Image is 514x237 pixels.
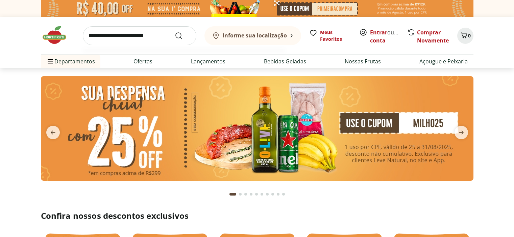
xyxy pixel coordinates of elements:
[46,53,54,69] button: Menu
[309,29,351,42] a: Meus Favoritos
[449,126,473,139] button: next
[248,186,254,202] button: Go to page 4 from fs-carousel
[254,186,259,202] button: Go to page 5 from fs-carousel
[46,53,95,69] span: Departamentos
[370,29,407,44] a: Criar conta
[264,57,306,65] a: Bebidas Geladas
[191,57,225,65] a: Lançamentos
[204,26,301,45] button: Informe sua localização
[243,186,248,202] button: Go to page 3 from fs-carousel
[370,28,400,45] span: ou
[270,186,275,202] button: Go to page 8 from fs-carousel
[419,57,468,65] a: Açougue e Peixaria
[223,32,287,39] b: Informe sua localização
[238,186,243,202] button: Go to page 2 from fs-carousel
[259,186,265,202] button: Go to page 6 from fs-carousel
[133,57,152,65] a: Ofertas
[370,29,387,36] a: Entrar
[41,25,75,45] img: Hortifruti
[468,32,471,39] span: 0
[281,186,286,202] button: Go to page 10 from fs-carousel
[275,186,281,202] button: Go to page 9 from fs-carousel
[41,76,473,181] img: cupom
[320,29,351,42] span: Meus Favoritos
[228,186,238,202] button: Current page from fs-carousel
[175,32,191,40] button: Submit Search
[457,28,473,44] button: Carrinho
[41,210,473,221] h2: Confira nossos descontos exclusivos
[345,57,381,65] a: Nossas Frutas
[417,29,449,44] a: Comprar Novamente
[41,126,65,139] button: previous
[83,26,196,45] input: search
[265,186,270,202] button: Go to page 7 from fs-carousel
